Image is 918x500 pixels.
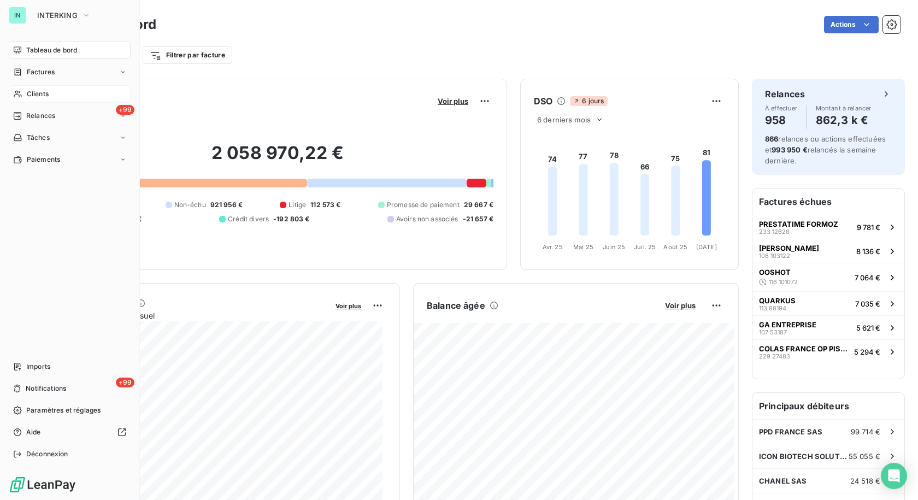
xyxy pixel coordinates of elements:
[769,279,798,285] span: 116 101072
[26,362,50,372] span: Imports
[570,96,607,106] span: 6 jours
[752,291,904,315] button: QUARKUS113 881947 035 €
[665,301,696,310] span: Voir plus
[438,97,468,105] span: Voir plus
[752,189,904,215] h6: Factures échues
[759,344,850,353] span: COLAS FRANCE OP PISTE 1
[27,133,50,143] span: Tâches
[772,145,807,154] span: 993 950 €
[765,87,805,101] h6: Relances
[543,243,563,251] tspan: Avr. 25
[855,273,880,282] span: 7 064 €
[26,384,66,393] span: Notifications
[752,239,904,263] button: [PERSON_NAME]108 1031228 136 €
[759,452,849,461] span: ICON BIOTECH SOLUTION
[759,329,787,336] span: 107 53187
[62,142,493,175] h2: 2 058 970,22 €
[759,252,790,259] span: 108 103122
[37,11,78,20] span: INTERKING
[851,427,880,436] span: 99 714 €
[856,247,880,256] span: 8 136 €
[765,134,778,143] span: 866
[573,243,593,251] tspan: Mai 25
[662,301,699,310] button: Voir plus
[27,89,49,99] span: Clients
[759,305,786,311] span: 113 88194
[26,45,77,55] span: Tableau de bord
[634,243,656,251] tspan: Juil. 25
[759,320,816,329] span: GA ENTREPRISE
[752,215,904,239] button: PRESTATIME FORMOZ233 126289 781 €
[759,477,807,485] span: CHANEL SAS
[534,95,552,108] h6: DSO
[816,111,872,129] h4: 862,3 k €
[759,228,790,235] span: 233 12628
[854,348,880,356] span: 5 294 €
[752,315,904,339] button: GA ENTREPRISE107 531875 621 €
[759,353,790,360] span: 229 27483
[273,214,310,224] span: -192 803 €
[396,214,458,224] span: Avoirs non associés
[463,214,493,224] span: -21 657 €
[310,200,340,210] span: 112 573 €
[62,310,328,321] span: Chiffre d'affaires mensuel
[26,405,101,415] span: Paramètres et réglages
[464,200,493,210] span: 29 667 €
[537,115,591,124] span: 6 derniers mois
[824,16,879,33] button: Actions
[26,111,55,121] span: Relances
[752,393,904,419] h6: Principaux débiteurs
[849,452,880,461] span: 55 055 €
[27,155,60,164] span: Paiements
[759,268,791,277] span: OOSHOT
[752,339,904,363] button: COLAS FRANCE OP PISTE 1229 274835 294 €
[143,46,232,64] button: Filtrer par facture
[434,96,472,106] button: Voir plus
[427,299,485,312] h6: Balance âgée
[816,105,872,111] span: Montant à relancer
[856,323,880,332] span: 5 621 €
[332,301,364,310] button: Voir plus
[27,67,55,77] span: Factures
[174,200,206,210] span: Non-échu
[855,299,880,308] span: 7 035 €
[289,200,306,210] span: Litige
[759,220,838,228] span: PRESTATIME FORMOZ
[603,243,625,251] tspan: Juin 25
[210,200,243,210] span: 921 956 €
[765,105,798,111] span: À effectuer
[696,243,717,251] tspan: [DATE]
[663,243,687,251] tspan: Août 25
[759,244,819,252] span: [PERSON_NAME]
[228,214,269,224] span: Crédit divers
[116,378,134,387] span: +99
[26,449,68,459] span: Déconnexion
[765,134,886,165] span: relances ou actions effectuées et relancés la semaine dernière.
[116,105,134,115] span: +99
[387,200,460,210] span: Promesse de paiement
[850,477,880,485] span: 24 518 €
[9,476,76,493] img: Logo LeanPay
[9,7,26,24] div: IN
[9,423,131,441] a: Aide
[759,427,822,436] span: PPD FRANCE SAS
[26,427,41,437] span: Aide
[881,463,907,489] div: Open Intercom Messenger
[336,302,361,310] span: Voir plus
[759,296,796,305] span: QUARKUS
[752,263,904,291] button: OOSHOT116 1010727 064 €
[857,223,880,232] span: 9 781 €
[765,111,798,129] h4: 958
